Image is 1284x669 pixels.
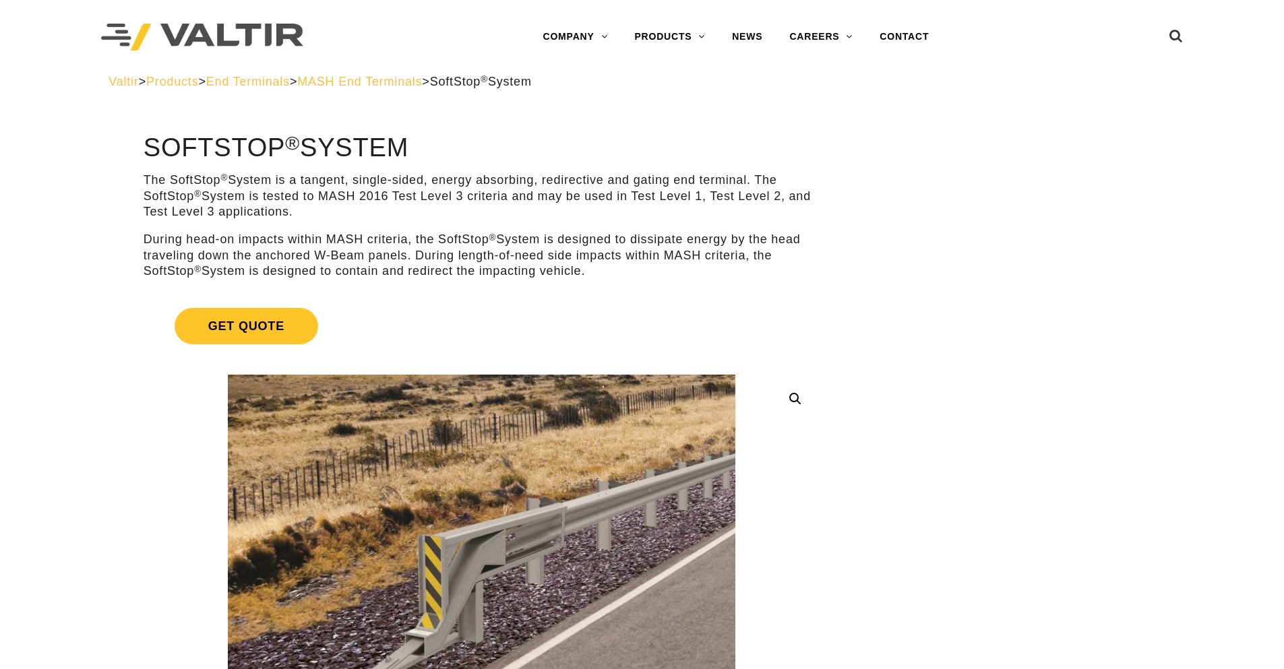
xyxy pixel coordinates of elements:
h1: SoftStop System [144,134,820,162]
a: Get Quote [144,292,820,360]
a: NEWS [719,24,776,51]
sup: ® [489,232,497,243]
a: Valtir [109,75,138,88]
sup: ® [481,74,488,84]
sup: ® [285,132,300,154]
div: > > > > [109,74,1175,90]
sup: ® [194,264,202,274]
a: CAREERS [776,24,866,51]
a: Products [146,75,198,88]
a: COMPANY [529,24,621,51]
sup: ® [194,189,202,199]
p: The SoftStop System is a tangent, single-sided, energy absorbing, redirective and gating end term... [144,172,820,220]
a: PRODUCTS [621,24,719,51]
a: CONTACT [866,24,942,51]
sup: ® [220,172,228,183]
a: MASH End Terminals [297,75,422,88]
p: During head-on impacts within MASH criteria, the SoftStop System is designed to dissipate energy ... [144,232,820,279]
span: SoftStop System [430,75,532,88]
span: Get Quote [175,308,318,344]
a: End Terminals [206,75,290,88]
img: Valtir [101,24,303,51]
